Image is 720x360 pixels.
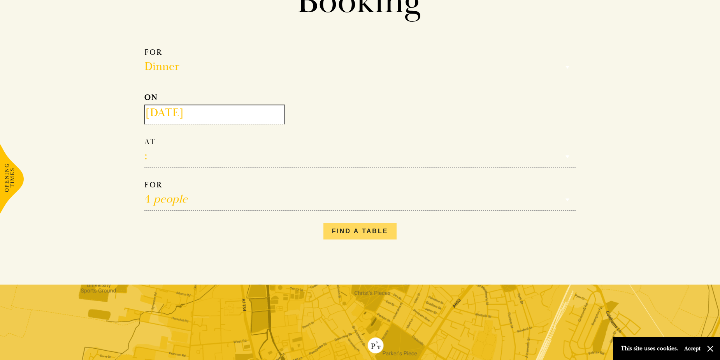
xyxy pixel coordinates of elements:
[706,345,714,353] button: Close and accept
[684,345,701,352] button: Accept
[144,93,158,102] strong: ON
[621,343,678,354] p: This site uses cookies.
[323,223,397,239] button: Find a table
